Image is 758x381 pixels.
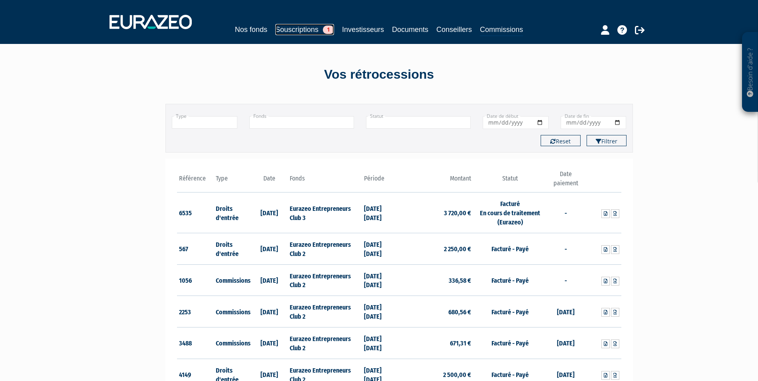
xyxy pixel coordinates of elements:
td: [DATE] [251,233,288,264]
th: Statut [473,170,547,192]
td: - [547,264,584,296]
td: [DATE] [DATE] [362,327,399,359]
th: Date [251,170,288,192]
td: 671,31 € [399,327,473,359]
td: 680,56 € [399,296,473,327]
td: Eurazeo Entrepreneurs Club 2 [288,327,362,359]
td: 1056 [177,264,214,296]
a: Investisseurs [342,24,384,35]
td: 3 720,00 € [399,192,473,233]
td: 567 [177,233,214,264]
th: Période [362,170,399,192]
th: Référence [177,170,214,192]
td: Eurazeo Entrepreneurs Club 2 [288,233,362,264]
td: [DATE] [547,327,584,359]
td: Facturé - Payé [473,296,547,327]
td: 2253 [177,296,214,327]
td: 3488 [177,327,214,359]
td: [DATE] [251,264,288,296]
div: Vos rétrocessions [151,65,607,84]
td: Droits d'entrée [214,233,251,264]
a: Nos fonds [235,24,267,35]
button: Reset [541,135,581,146]
td: Droits d'entrée [214,192,251,233]
th: Type [214,170,251,192]
td: - [547,192,584,233]
td: [DATE] [DATE] [362,264,399,296]
td: 6535 [177,192,214,233]
th: Fonds [288,170,362,192]
td: [DATE] [547,296,584,327]
td: [DATE] [DATE] [362,192,399,233]
a: Conseillers [436,24,472,35]
th: Montant [399,170,473,192]
img: 1732889491-logotype_eurazeo_blanc_rvb.png [109,15,192,29]
td: Commissions [214,296,251,327]
td: Eurazeo Entrepreneurs Club 3 [288,192,362,233]
td: Facturé En cours de traitement (Eurazeo) [473,192,547,233]
td: Commissions [214,327,251,359]
a: Souscriptions1 [275,24,334,35]
td: [DATE] [DATE] [362,233,399,264]
p: Besoin d'aide ? [746,36,755,108]
td: 2 250,00 € [399,233,473,264]
td: [DATE] [251,296,288,327]
td: 336,58 € [399,264,473,296]
td: [DATE] [DATE] [362,296,399,327]
td: Facturé - Payé [473,264,547,296]
td: Eurazeo Entrepreneurs Club 2 [288,296,362,327]
td: Facturé - Payé [473,327,547,359]
a: Documents [392,24,428,35]
a: Commissions [480,24,523,36]
td: Facturé - Payé [473,233,547,264]
button: Filtrer [587,135,627,146]
span: 1 [323,26,334,34]
td: [DATE] [251,192,288,233]
td: - [547,233,584,264]
td: Commissions [214,264,251,296]
th: Date paiement [547,170,584,192]
td: Eurazeo Entrepreneurs Club 2 [288,264,362,296]
td: [DATE] [251,327,288,359]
